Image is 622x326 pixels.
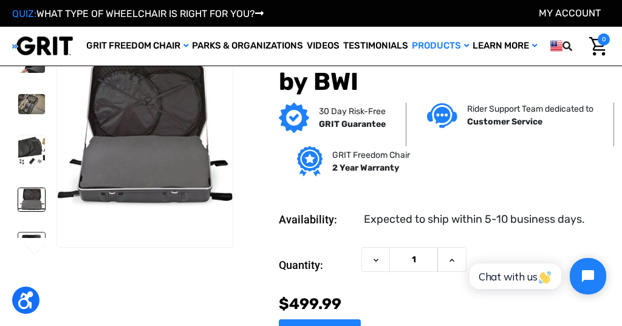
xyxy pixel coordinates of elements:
input: Search [580,33,586,59]
img: Hard-Shell Travel Case 2.0 by BWI [18,135,45,167]
span: QUIZ: [12,8,36,19]
img: Hard-Shell Travel Case 2.0 by BWI [18,233,45,250]
dt: Availability: [279,211,355,228]
a: QUIZ:WHAT TYPE OF WHEELCHAIR IS RIGHT FOR YOU? [12,8,264,19]
label: Quantity: [279,247,355,284]
img: Cart [589,37,607,56]
button: Go to slide 1 of 2 [22,243,48,258]
strong: Customer Service [467,117,542,127]
h1: Hard-Shell Travel Case 2.0 by BWI [279,38,610,97]
a: Products [410,27,471,66]
p: GRIT Freedom Chair [332,149,410,161]
strong: GRIT Guarantee [319,119,386,129]
a: Account [539,7,601,19]
iframe: Tidio Chat [456,248,617,305]
img: Hard-Shell Travel Case 2.0 by BWI [57,61,233,212]
a: Testimonials [341,27,410,66]
strong: 2 Year Warranty [332,163,399,173]
a: Parks & Organizations [190,27,305,66]
a: GRIT Freedom Chair [84,27,190,66]
span: 0 [598,33,610,46]
img: Hard-Shell Travel Case 2.0 by BWI [18,188,45,211]
img: GRIT All-Terrain Wheelchair and Mobility Equipment [12,36,73,56]
p: Rider Support Team dedicated to [467,103,593,115]
img: Hard-Shell Travel Case 2.0 by BWI [18,94,45,114]
dd: Expected to ship within 5-10 business days. [364,211,585,228]
img: GRIT Guarantee [279,103,309,133]
p: 30 Day Risk-Free [319,105,386,118]
span: $499.99 [279,295,341,313]
a: Cart with 0 items [586,33,610,59]
img: us.png [550,38,562,53]
img: Customer service [427,103,457,128]
img: Grit freedom [297,146,322,177]
a: Learn More [471,27,539,66]
a: Videos [305,27,341,66]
